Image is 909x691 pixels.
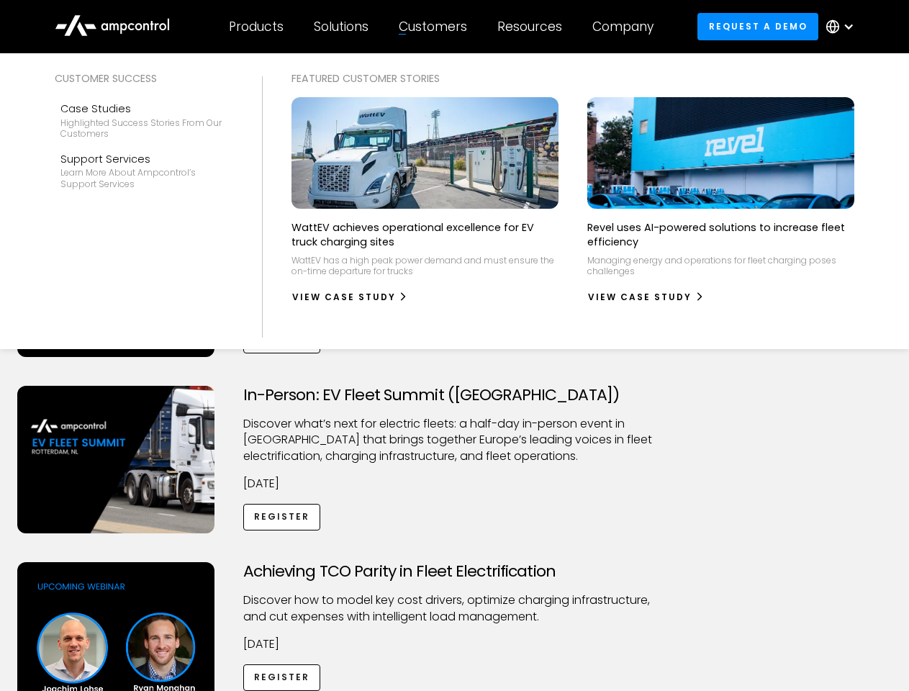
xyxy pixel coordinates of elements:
[243,562,666,581] h3: Achieving TCO Parity in Fleet Electrification
[243,476,666,492] p: [DATE]
[229,19,284,35] div: Products
[243,386,666,405] h3: In-Person: EV Fleet Summit ([GEOGRAPHIC_DATA])
[243,636,666,652] p: [DATE]
[592,19,654,35] div: Company
[399,19,467,35] div: Customers
[697,13,818,40] a: Request a demo
[497,19,562,35] div: Resources
[243,504,321,530] a: Register
[314,19,368,35] div: Solutions
[243,664,321,691] a: Register
[243,416,666,464] p: ​Discover what’s next for electric fleets: a half-day in-person event in [GEOGRAPHIC_DATA] that b...
[243,592,666,625] p: Discover how to model key cost drivers, optimize charging infrastructure, and cut expenses with i...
